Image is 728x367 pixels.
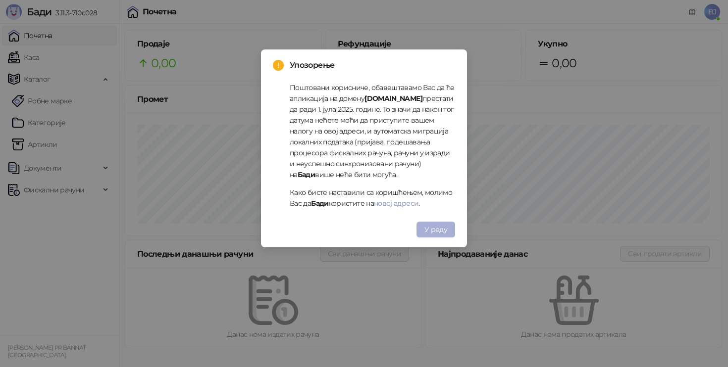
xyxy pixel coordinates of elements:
strong: Бади [298,170,315,179]
button: У реду [416,222,455,237]
span: Упозорење [290,59,455,71]
p: Поштовани корисниче, обавештавамо Вас да ће апликација на домену престати да ради 1. јула 2025. г... [290,82,455,180]
p: Како бисте наставили са коришћењем, молимо Вас да користите на . [290,187,455,209]
strong: Бади [311,199,328,208]
span: У реду [424,225,447,234]
span: exclamation-circle [273,60,284,71]
strong: [DOMAIN_NAME] [364,94,422,103]
a: новој адреси [374,199,418,208]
